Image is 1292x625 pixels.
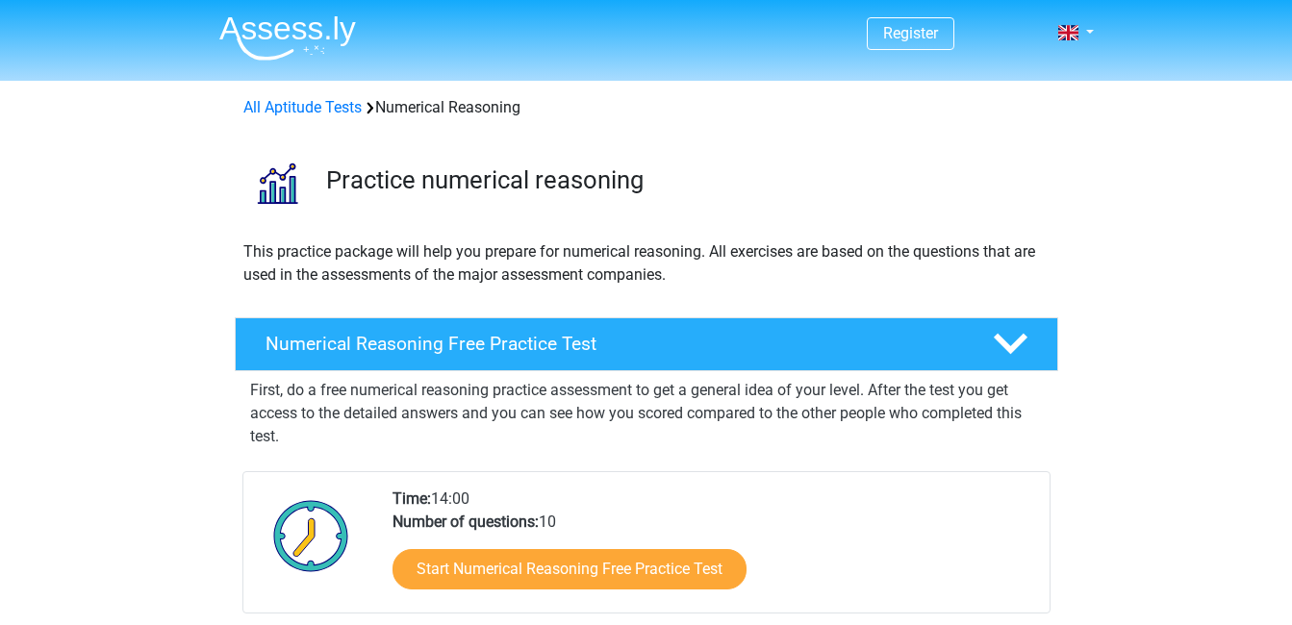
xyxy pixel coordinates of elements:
a: Start Numerical Reasoning Free Practice Test [393,549,747,589]
b: Number of questions: [393,512,539,531]
img: numerical reasoning [236,142,317,224]
a: All Aptitude Tests [243,98,362,116]
b: Time: [393,489,431,508]
a: Register [883,24,938,42]
img: Clock [263,487,360,584]
div: Numerical Reasoning [236,96,1057,119]
p: This practice package will help you prepare for numerical reasoning. All exercises are based on t... [243,240,1050,287]
div: 14:00 10 [378,487,1049,612]
p: First, do a free numerical reasoning practice assessment to get a general idea of your level. Aft... [250,379,1043,448]
img: Assessly [219,15,356,61]
h4: Numerical Reasoning Free Practice Test [266,333,962,355]
h3: Practice numerical reasoning [326,165,1043,195]
a: Numerical Reasoning Free Practice Test [227,317,1066,371]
